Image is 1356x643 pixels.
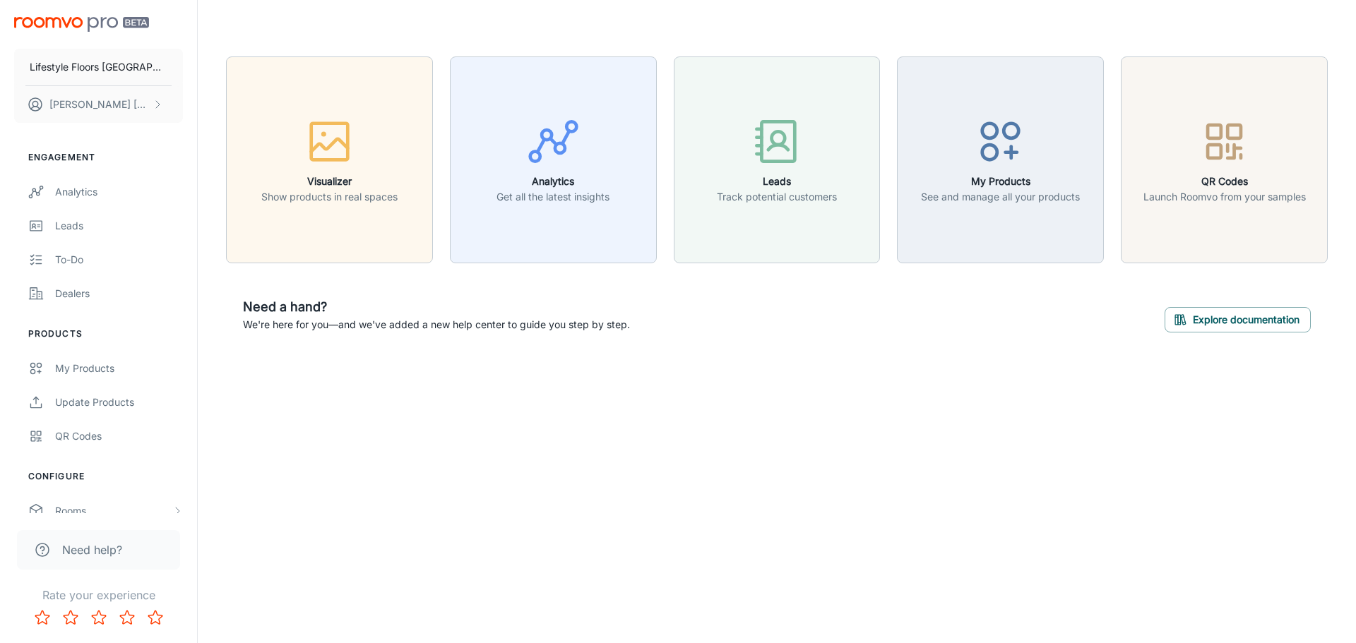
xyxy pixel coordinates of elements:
div: Analytics [55,184,183,200]
a: AnalyticsGet all the latest insights [450,152,657,166]
img: Roomvo PRO Beta [14,17,149,32]
button: Lifestyle Floors [GEOGRAPHIC_DATA] [14,49,183,85]
button: AnalyticsGet all the latest insights [450,56,657,263]
button: Explore documentation [1165,307,1311,332]
h6: Need a hand? [243,297,630,317]
h6: Analytics [496,174,609,189]
button: VisualizerShow products in real spaces [226,56,433,263]
p: Lifestyle Floors [GEOGRAPHIC_DATA] [30,59,167,75]
button: [PERSON_NAME] [PERSON_NAME] [14,86,183,123]
h6: QR Codes [1143,174,1306,189]
div: Dealers [55,286,183,301]
p: Get all the latest insights [496,189,609,205]
p: We're here for you—and we've added a new help center to guide you step by step. [243,317,630,332]
p: Launch Roomvo from your samples [1143,189,1306,205]
p: See and manage all your products [921,189,1080,205]
button: LeadsTrack potential customers [674,56,881,263]
a: LeadsTrack potential customers [674,152,881,166]
div: To-do [55,252,183,268]
h6: Visualizer [261,174,398,189]
div: Leads [55,218,183,234]
div: My Products [55,361,183,376]
p: Track potential customers [717,189,837,205]
button: QR CodesLaunch Roomvo from your samples [1121,56,1328,263]
div: Update Products [55,395,183,410]
a: My ProductsSee and manage all your products [897,152,1104,166]
button: My ProductsSee and manage all your products [897,56,1104,263]
h6: My Products [921,174,1080,189]
p: Show products in real spaces [261,189,398,205]
a: QR CodesLaunch Roomvo from your samples [1121,152,1328,166]
h6: Leads [717,174,837,189]
a: Explore documentation [1165,311,1311,325]
p: [PERSON_NAME] [PERSON_NAME] [49,97,149,112]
